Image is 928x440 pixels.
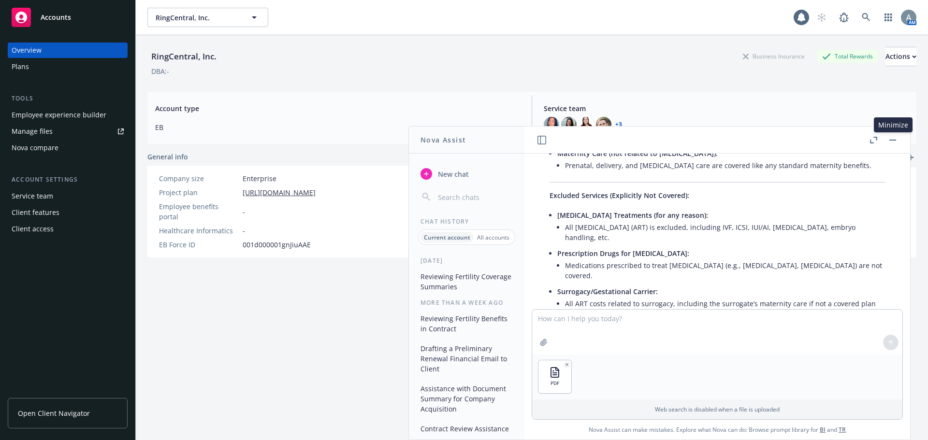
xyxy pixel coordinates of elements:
[436,190,513,204] input: Search chats
[550,191,689,200] span: Excluded Services (Explicitly Not Covered):
[243,187,316,198] a: [URL][DOMAIN_NAME]
[874,117,913,132] div: Minimize
[8,188,128,204] a: Service team
[8,94,128,103] div: Tools
[12,221,54,237] div: Client access
[159,187,239,198] div: Project plan
[18,408,90,418] span: Open Client Navigator
[8,4,128,31] a: Accounts
[901,10,916,25] img: photo
[159,173,239,184] div: Company size
[417,311,517,337] button: Reviewing Fertility Benefits in Contract
[565,258,885,283] li: Medications prescribed to treat [MEDICAL_DATA] (e.g., [MEDICAL_DATA], [MEDICAL_DATA]) are not cov...
[557,287,658,296] span: Surrogacy/Gestational Carrier:
[8,221,128,237] a: Client access
[151,66,169,76] div: DBA: -
[551,380,559,386] span: PDF
[243,240,311,250] span: 001d000001gnJiuAAE
[817,50,878,62] div: Total Rewards
[417,421,517,437] button: Contract Review Assistance
[8,140,128,156] a: Nova compare
[738,50,810,62] div: Business Insurance
[41,14,71,21] span: Accounts
[561,117,577,132] img: photo
[12,43,42,58] div: Overview
[243,173,276,184] span: Enterprise
[420,135,466,145] h1: Nova Assist
[12,59,29,74] div: Plans
[879,8,898,27] a: Switch app
[417,381,517,417] button: Assistance with Document Summary for Company Acquisition
[538,360,571,393] button: PDF
[147,152,188,162] span: General info
[147,8,268,27] button: RingCentral, Inc.
[159,240,239,250] div: EB Force ID
[12,107,106,123] div: Employee experience builder
[477,233,509,241] p: All accounts
[417,341,517,377] button: Drafting a Preliminary Renewal Financial Email to Client
[12,140,58,156] div: Nova compare
[528,420,906,440] span: Nova Assist can make mistakes. Explore what Nova can do: Browse prompt library for and
[557,249,689,258] span: Prescription Drugs for [MEDICAL_DATA]:
[159,226,239,236] div: Healthcare Informatics
[557,149,718,158] span: Maternity Care (not related to [MEDICAL_DATA]):
[820,426,826,434] a: BI
[159,201,239,222] div: Employee benefits portal
[243,226,245,236] span: -
[417,165,517,183] button: New chat
[147,50,220,63] div: RingCentral, Inc.
[417,269,517,295] button: Reviewing Fertility Coverage Summaries
[544,103,909,114] span: Service team
[8,43,128,58] a: Overview
[155,103,520,114] span: Account type
[409,298,524,307] div: More than a week ago
[579,117,594,132] img: photo
[436,169,469,179] span: New chat
[156,13,239,23] span: RingCentral, Inc.
[565,158,885,172] li: Prenatal, delivery, and [MEDICAL_DATA] care are covered like any standard maternity benefits.
[565,220,885,244] li: All [MEDICAL_DATA] (ART) is excluded, including IVF, ICSI, IUI/AI, [MEDICAL_DATA], embryo handlin...
[12,188,53,204] div: Service team
[12,124,53,139] div: Manage files
[409,256,524,265] div: [DATE]
[834,8,854,27] a: Report a Bug
[8,124,128,139] a: Manage files
[596,117,611,132] img: photo
[839,426,846,434] a: TR
[615,122,622,128] a: +3
[12,205,59,220] div: Client features
[409,217,524,226] div: Chat History
[8,59,128,74] a: Plans
[544,117,559,132] img: photo
[557,211,708,220] span: [MEDICAL_DATA] Treatments (for any reason):
[8,175,128,185] div: Account settings
[424,233,470,241] p: Current account
[8,107,128,123] a: Employee experience builder
[856,8,876,27] a: Search
[565,297,885,321] li: All ART costs related to surrogacy, including the surrogate’s maternity care if not a covered pla...
[538,405,897,413] p: Web search is disabled when a file is uploaded
[885,47,916,66] button: Actions
[905,152,916,163] a: add
[812,8,831,27] a: Start snowing
[243,207,245,217] span: -
[8,205,128,220] a: Client features
[155,122,520,132] span: EB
